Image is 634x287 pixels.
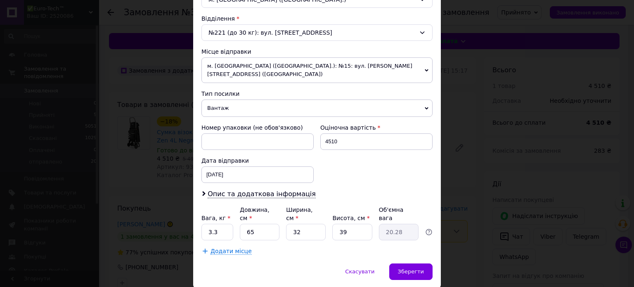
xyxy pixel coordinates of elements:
span: Тип посилки [201,90,239,97]
div: Відділення [201,14,433,23]
span: Опис та додаткова інформація [208,190,316,198]
span: Додати місце [211,248,252,255]
span: м. [GEOGRAPHIC_DATA] ([GEOGRAPHIC_DATA].): №15: вул. [PERSON_NAME][STREET_ADDRESS] ([GEOGRAPHIC_D... [201,57,433,83]
span: Вантаж [201,100,433,117]
div: Номер упаковки (не обов'язково) [201,123,314,132]
label: Довжина, см [240,206,270,221]
label: Ширина, см [286,206,312,221]
span: Скасувати [345,268,374,275]
label: Вага, кг [201,215,230,221]
div: Оціночна вартість [320,123,433,132]
label: Висота, см [332,215,369,221]
div: №221 (до 30 кг): вул. [STREET_ADDRESS] [201,24,433,41]
span: Зберегти [398,268,424,275]
span: Місце відправки [201,48,251,55]
div: Об'ємна вага [379,206,419,222]
div: Дата відправки [201,157,314,165]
